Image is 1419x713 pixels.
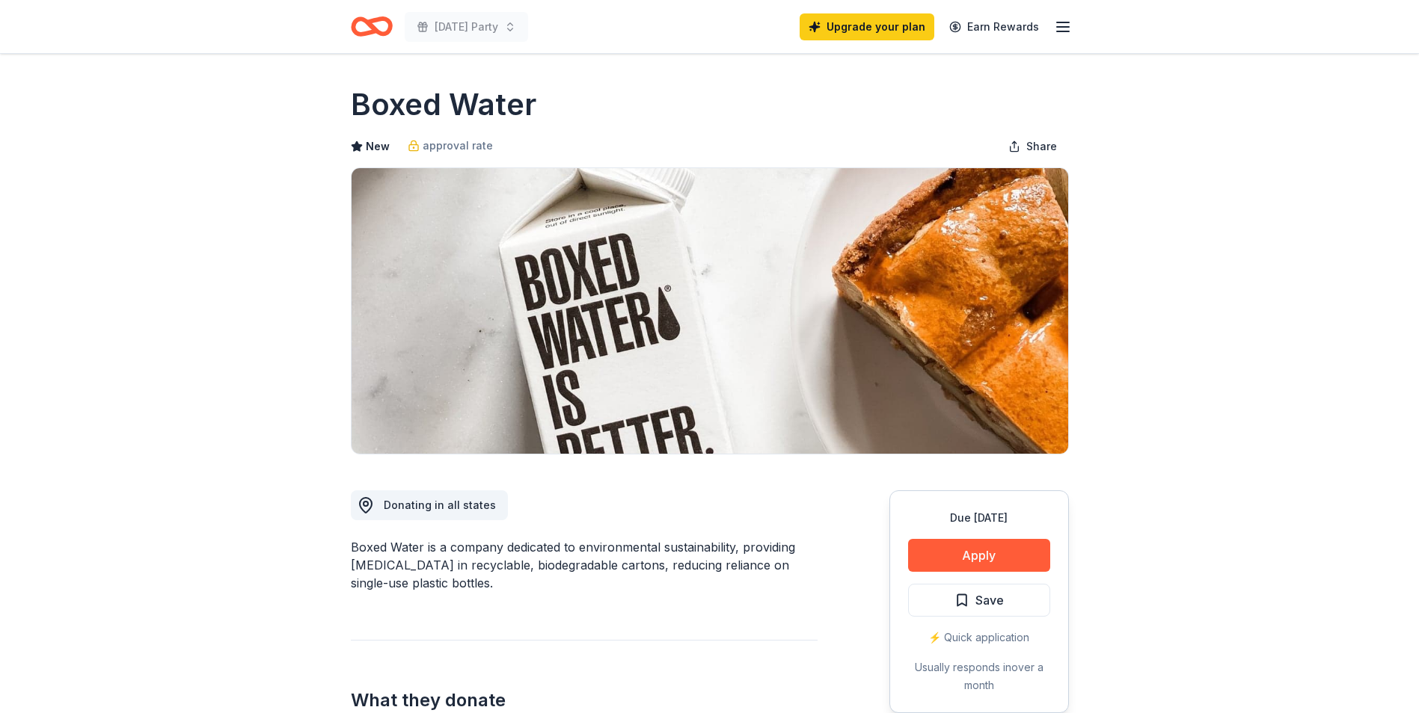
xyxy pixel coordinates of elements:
[351,538,818,592] div: Boxed Water is a company dedicated to environmental sustainability, providing [MEDICAL_DATA] in r...
[800,13,934,40] a: Upgrade your plan
[351,688,818,712] h2: What they donate
[908,584,1050,617] button: Save
[1026,138,1057,155] span: Share
[975,590,1004,610] span: Save
[435,18,498,36] span: [DATE] Party
[351,9,393,44] a: Home
[352,168,1068,454] img: Image for Boxed Water
[408,137,493,155] a: approval rate
[996,132,1069,161] button: Share
[908,509,1050,527] div: Due [DATE]
[908,539,1050,572] button: Apply
[384,499,496,511] span: Donating in all states
[351,84,536,126] h1: Boxed Water
[908,629,1050,646] div: ⚡️ Quick application
[908,658,1050,694] div: Usually responds in over a month
[423,137,493,155] span: approval rate
[940,13,1048,40] a: Earn Rewards
[405,12,528,42] button: [DATE] Party
[366,138,390,155] span: New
